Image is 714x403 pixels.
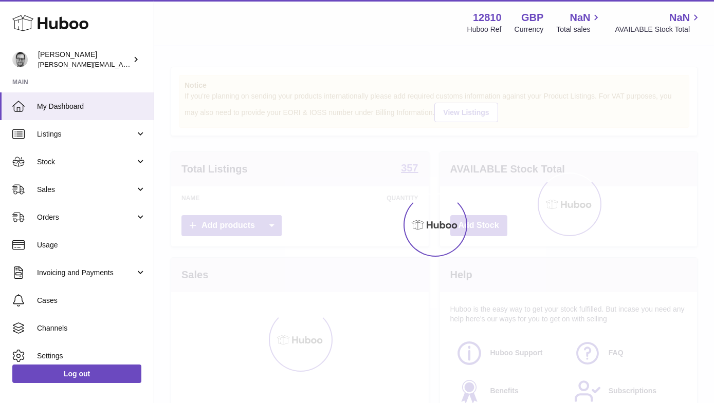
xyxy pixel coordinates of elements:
[556,11,602,34] a: NaN Total sales
[38,50,131,69] div: [PERSON_NAME]
[37,213,135,222] span: Orders
[37,240,146,250] span: Usage
[615,25,702,34] span: AVAILABLE Stock Total
[669,11,690,25] span: NaN
[37,323,146,333] span: Channels
[570,11,590,25] span: NaN
[615,11,702,34] a: NaN AVAILABLE Stock Total
[37,157,135,167] span: Stock
[37,296,146,305] span: Cases
[473,11,502,25] strong: 12810
[37,268,135,278] span: Invoicing and Payments
[12,364,141,383] a: Log out
[37,129,135,139] span: Listings
[515,25,544,34] div: Currency
[37,351,146,361] span: Settings
[12,52,28,67] img: alex@digidistiller.com
[521,11,543,25] strong: GBP
[37,185,135,195] span: Sales
[556,25,602,34] span: Total sales
[467,25,502,34] div: Huboo Ref
[37,102,146,111] span: My Dashboard
[38,60,206,68] span: [PERSON_NAME][EMAIL_ADDRESS][DOMAIN_NAME]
